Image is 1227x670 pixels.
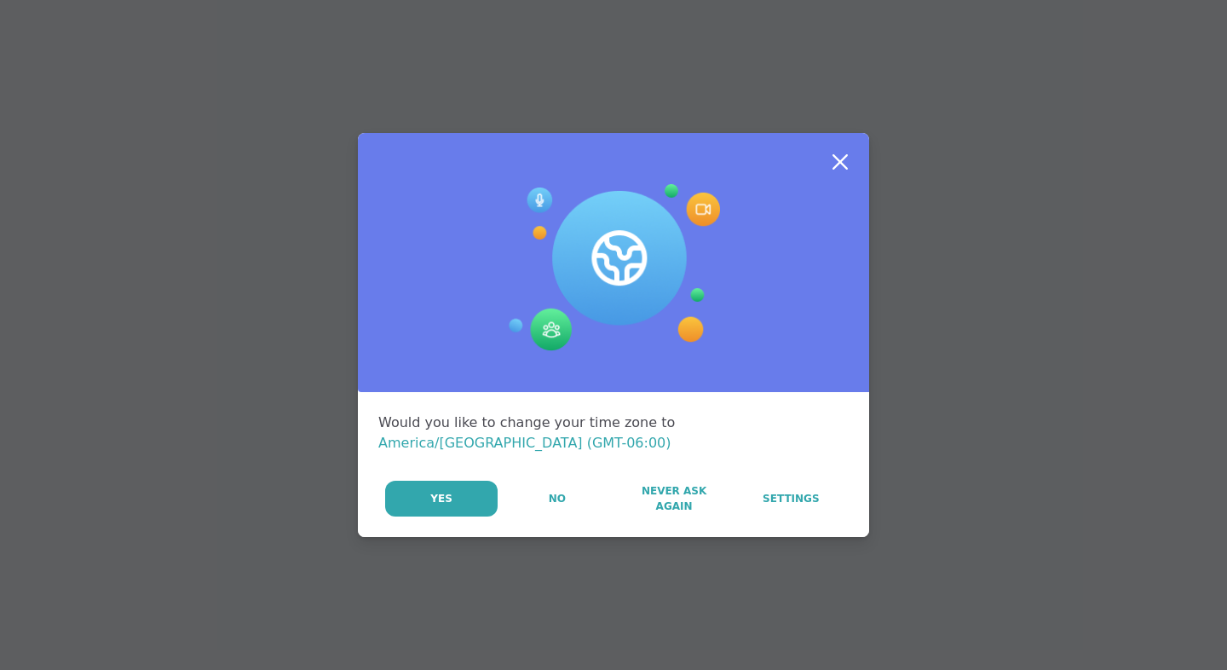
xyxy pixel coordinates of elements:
[763,491,820,506] span: Settings
[549,491,566,506] span: No
[734,481,849,517] a: Settings
[507,184,720,351] img: Session Experience
[625,483,723,514] span: Never Ask Again
[616,481,731,517] button: Never Ask Again
[499,481,614,517] button: No
[378,435,671,451] span: America/[GEOGRAPHIC_DATA] (GMT-06:00)
[430,491,452,506] span: Yes
[385,481,498,517] button: Yes
[378,413,849,453] div: Would you like to change your time zone to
